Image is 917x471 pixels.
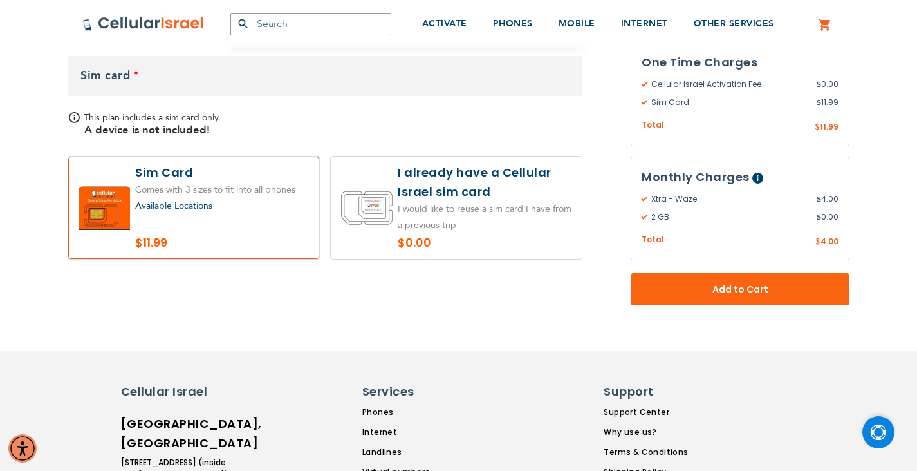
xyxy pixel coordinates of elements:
[642,169,750,185] span: Monthly Charges
[604,407,688,418] a: Support Center
[121,383,230,400] h6: Cellular Israel
[642,119,664,131] span: Total
[422,17,467,30] span: ACTIVATE
[84,122,210,137] b: A device is not included!
[820,236,838,247] span: 4.00
[230,13,391,35] input: Search
[362,383,472,400] h6: Services
[815,236,820,248] span: $
[642,211,817,223] span: 2 GB
[493,17,533,30] span: PHONES
[121,414,230,453] h6: [GEOGRAPHIC_DATA], [GEOGRAPHIC_DATA]
[604,427,688,438] a: Why use us?
[642,79,817,90] span: Cellular Israel Activation Fee
[817,211,821,223] span: $
[817,193,821,205] span: $
[817,97,838,108] span: 11.99
[815,122,820,133] span: $
[135,200,212,212] a: Available Locations
[817,97,821,108] span: $
[752,173,763,184] span: Help
[817,79,838,90] span: 0.00
[631,273,849,305] button: Add to Cart
[362,407,479,418] a: Phones
[642,97,817,108] span: Sim Card
[68,111,221,137] span: This plan includes a sim card only.
[80,68,130,84] span: Sim card
[642,53,838,72] h3: One Time Charges
[673,283,807,296] span: Add to Cart
[642,193,817,205] span: Xtra - Waze
[817,211,838,223] span: 0.00
[8,434,37,463] div: Accessibility Menu
[694,17,774,30] span: OTHER SERVICES
[642,234,664,246] span: Total
[621,17,668,30] span: INTERNET
[817,193,838,205] span: 4.00
[820,121,838,132] span: 11.99
[604,447,688,458] a: Terms & Conditions
[362,427,479,438] a: Internet
[559,17,595,30] span: MOBILE
[362,447,479,458] a: Landlines
[817,79,821,90] span: $
[604,383,680,400] h6: Support
[82,16,205,32] img: Cellular Israel Logo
